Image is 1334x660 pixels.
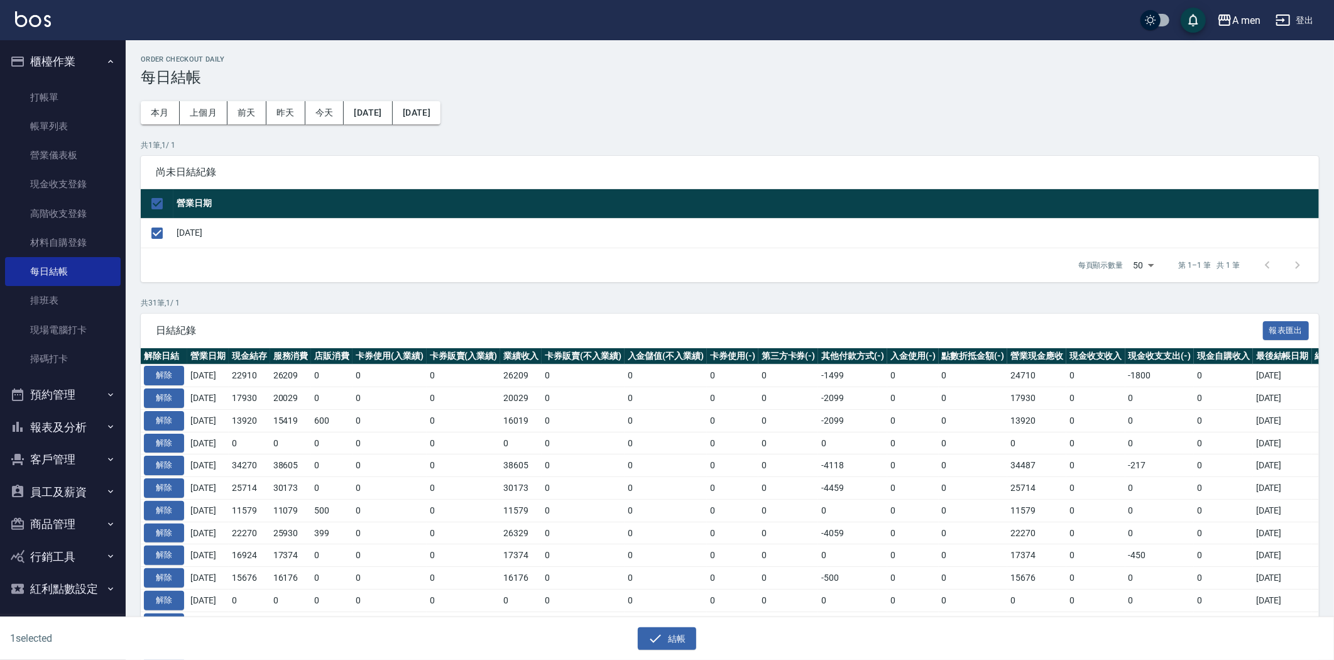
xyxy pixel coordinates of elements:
[187,522,229,544] td: [DATE]
[5,508,121,541] button: 商品管理
[311,589,353,612] td: 0
[1253,387,1312,410] td: [DATE]
[1194,348,1253,365] th: 現金自購收入
[1194,365,1253,387] td: 0
[887,387,939,410] td: 0
[270,589,312,612] td: 0
[270,612,312,634] td: 33627
[818,499,887,522] td: 0
[227,101,266,124] button: 前天
[5,199,121,228] a: 高階收支登錄
[141,140,1319,151] p: 共 1 筆, 1 / 1
[1066,365,1125,387] td: 0
[707,589,758,612] td: 0
[887,454,939,477] td: 0
[625,409,708,432] td: 0
[1007,348,1066,365] th: 營業現金應收
[1007,544,1066,567] td: 17374
[5,83,121,112] a: 打帳單
[1263,321,1309,341] button: 報表匯出
[1078,260,1124,271] p: 每頁顯示數量
[353,348,427,365] th: 卡券使用(入業績)
[427,612,501,634] td: 0
[1007,499,1066,522] td: 11579
[1181,8,1206,33] button: save
[818,432,887,454] td: 0
[311,522,353,544] td: 399
[156,324,1263,337] span: 日結紀錄
[144,613,184,633] button: 解除
[542,499,625,522] td: 0
[187,454,229,477] td: [DATE]
[5,45,121,78] button: 櫃檯作業
[427,432,501,454] td: 0
[625,522,708,544] td: 0
[939,365,1008,387] td: 0
[1066,454,1125,477] td: 0
[144,524,184,543] button: 解除
[758,365,819,387] td: 0
[625,612,708,634] td: 0
[939,409,1008,432] td: 0
[887,432,939,454] td: 0
[1194,409,1253,432] td: 0
[1066,567,1125,590] td: 0
[758,454,819,477] td: 0
[707,477,758,500] td: 0
[141,69,1319,86] h3: 每日結帳
[1253,409,1312,432] td: [DATE]
[1125,348,1195,365] th: 現金收支支出(-)
[187,477,229,500] td: [DATE]
[270,544,312,567] td: 17374
[353,544,427,567] td: 0
[187,348,229,365] th: 營業日期
[311,409,353,432] td: 600
[707,365,758,387] td: 0
[1007,409,1066,432] td: 13920
[229,477,270,500] td: 25714
[818,589,887,612] td: 0
[270,387,312,410] td: 20029
[638,627,696,651] button: 結帳
[353,365,427,387] td: 0
[144,501,184,520] button: 解除
[229,387,270,410] td: 17930
[229,544,270,567] td: 16924
[311,387,353,410] td: 0
[625,499,708,522] td: 0
[818,387,887,410] td: -2099
[625,454,708,477] td: 0
[758,589,819,612] td: 0
[758,477,819,500] td: 0
[1125,409,1195,432] td: 0
[266,101,305,124] button: 昨天
[500,409,542,432] td: 16019
[187,589,229,612] td: [DATE]
[353,612,427,634] td: 0
[270,499,312,522] td: 11079
[939,348,1008,365] th: 點數折抵金額(-)
[887,348,939,365] th: 入金使用(-)
[707,432,758,454] td: 0
[1253,544,1312,567] td: [DATE]
[1125,499,1195,522] td: 0
[141,101,180,124] button: 本月
[311,567,353,590] td: 0
[144,568,184,588] button: 解除
[229,567,270,590] td: 15676
[1253,567,1312,590] td: [DATE]
[500,365,542,387] td: 26209
[1125,432,1195,454] td: 0
[180,101,227,124] button: 上個月
[542,522,625,544] td: 0
[1125,522,1195,544] td: 0
[270,365,312,387] td: 26209
[500,387,542,410] td: 20029
[707,567,758,590] td: 0
[1194,477,1253,500] td: 0
[1194,522,1253,544] td: 0
[1194,567,1253,590] td: 0
[187,409,229,432] td: [DATE]
[1007,477,1066,500] td: 25714
[144,478,184,498] button: 解除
